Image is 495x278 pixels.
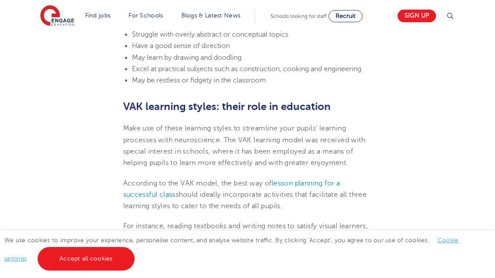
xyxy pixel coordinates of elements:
[123,124,366,167] span: Make use of these learning styles to streamline your pupils’ learning processes with neuroscience...
[38,247,135,271] a: Accept all cookies
[132,65,361,73] span: Excel at practical subjects such as construction, cooking and engineering
[4,237,458,262] span: We use cookies to improve your experience, personalise content, and analyse website traffic. By c...
[128,12,163,19] a: For Schools
[40,5,74,27] img: Engage Education
[329,10,363,22] a: Recruit
[132,76,266,84] span: May be restless or fidgety in the classroom
[336,13,356,19] span: Recruit
[123,100,331,113] b: VAK learning styles: their role in education
[132,54,242,62] span: May learn by drawing and doodling
[132,31,288,38] span: Struggle with overly abstract or conceptual topics
[181,12,241,19] a: Blogs & Latest News
[85,12,111,19] a: Find jobs
[132,42,230,50] span: Have a good sense of direction
[123,179,340,199] a: lesson planning for a successful class
[123,222,368,264] span: For instance, reading textbooks and writing notes to satisfy visual learners, explaining a topic ...
[398,10,436,22] a: Sign up
[270,13,327,19] span: Schools looking for staff
[123,191,367,210] span: should ideally incorporate activities that facilitate all three learning styles to cater to the n...
[123,179,272,187] span: According to the VAK model, the best way of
